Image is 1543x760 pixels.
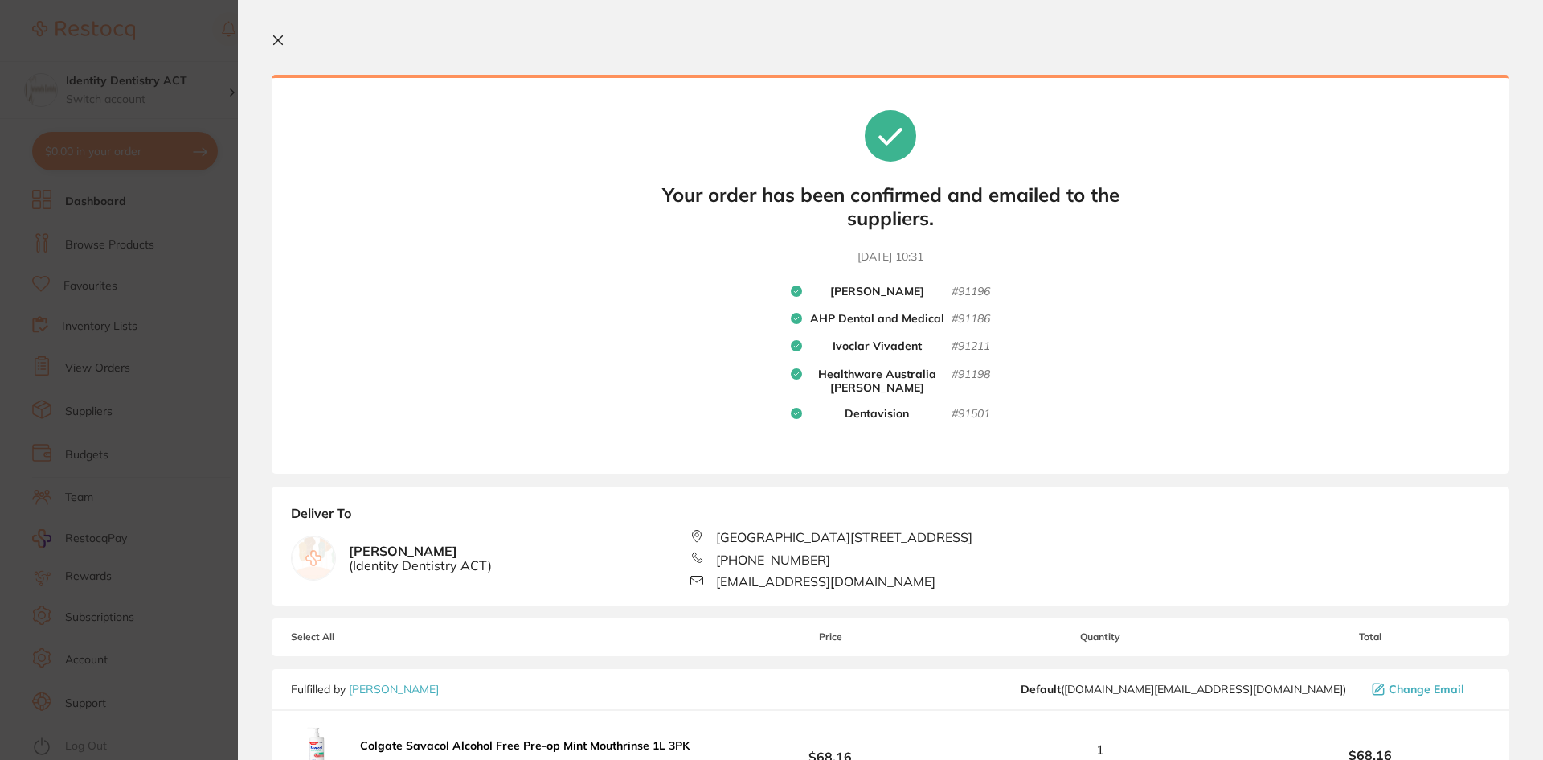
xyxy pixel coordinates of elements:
small: # 91501 [952,407,990,421]
small: # 91196 [952,285,990,299]
b: Default [1021,682,1061,696]
a: [PERSON_NAME] [349,682,439,696]
span: [GEOGRAPHIC_DATA][STREET_ADDRESS] [716,530,972,544]
span: [EMAIL_ADDRESS][DOMAIN_NAME] [716,574,935,589]
b: Deliver To [291,506,1490,530]
small: # 91186 [952,312,990,327]
small: # 91211 [952,339,990,354]
span: Quantity [951,631,1250,643]
img: empty.jpg [292,536,335,580]
span: [PHONE_NUMBER] [716,553,830,567]
b: Dentavision [845,407,909,421]
b: Healthware Australia [PERSON_NAME] [802,368,952,395]
b: AHP Dental and Medical [810,312,944,327]
span: Select All [291,631,452,643]
b: Colgate Savacol Alcohol Free Pre-op Mint Mouthrinse 1L 3PK [360,738,690,753]
time: [DATE] 10:31 [857,249,923,265]
b: [PERSON_NAME] [349,544,492,573]
span: Price [710,631,950,643]
span: Total [1250,631,1490,643]
span: ( Identity Dentistry ACT ) [349,558,492,573]
span: Change Email [1389,683,1464,696]
p: Fulfilled by [291,683,439,696]
span: customer.care@henryschein.com.au [1021,683,1346,696]
button: Change Email [1367,682,1490,696]
b: [PERSON_NAME] [830,285,924,299]
span: 1 [1096,742,1104,757]
b: Ivoclar Vivadent [833,339,922,354]
small: # 91198 [952,368,990,395]
b: Your order has been confirmed and emailed to the suppliers. [649,183,1132,230]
